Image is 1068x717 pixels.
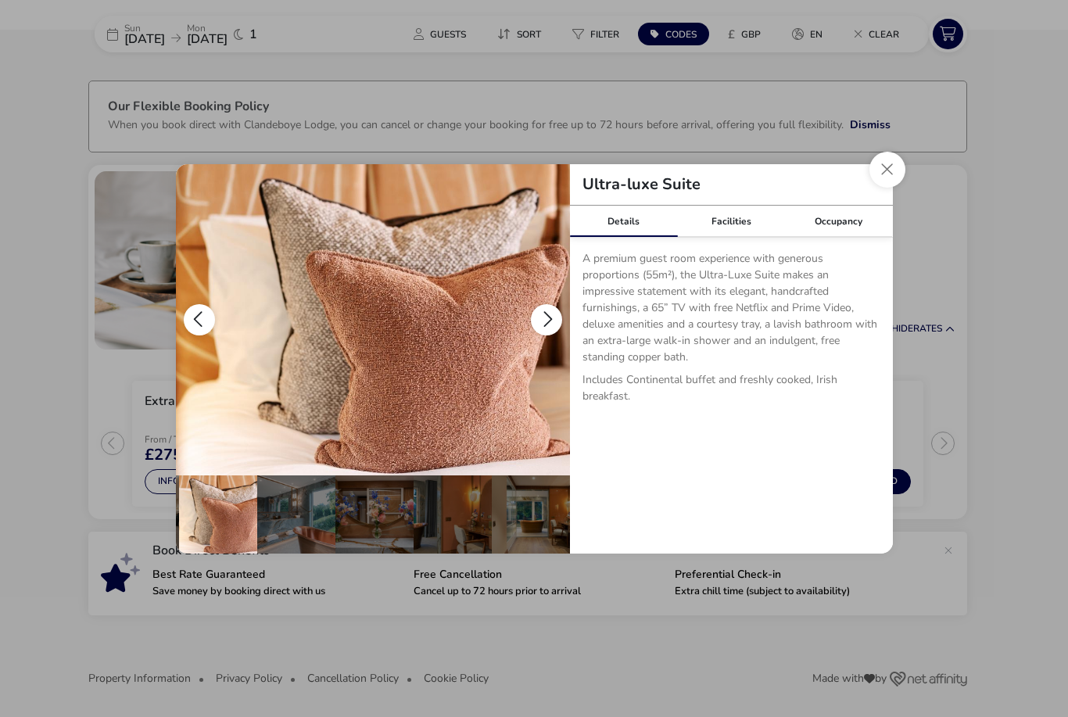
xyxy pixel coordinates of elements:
[677,206,785,237] div: Facilities
[869,152,905,188] button: Close dialog
[570,206,678,237] div: Details
[582,250,880,371] p: A premium guest room experience with generous proportions (55m²), the Ultra-Luxe Suite makes an i...
[570,177,713,192] h2: Ultra-luxe Suite
[176,164,570,475] img: aa62aab944d9601b9f8f938af27631073f4c4b66dbd3494640eadedc6bae2090
[785,206,893,237] div: Occupancy
[582,371,880,410] p: Includes Continental buffet and freshly cooked, Irish breakfast.
[176,164,893,554] div: details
